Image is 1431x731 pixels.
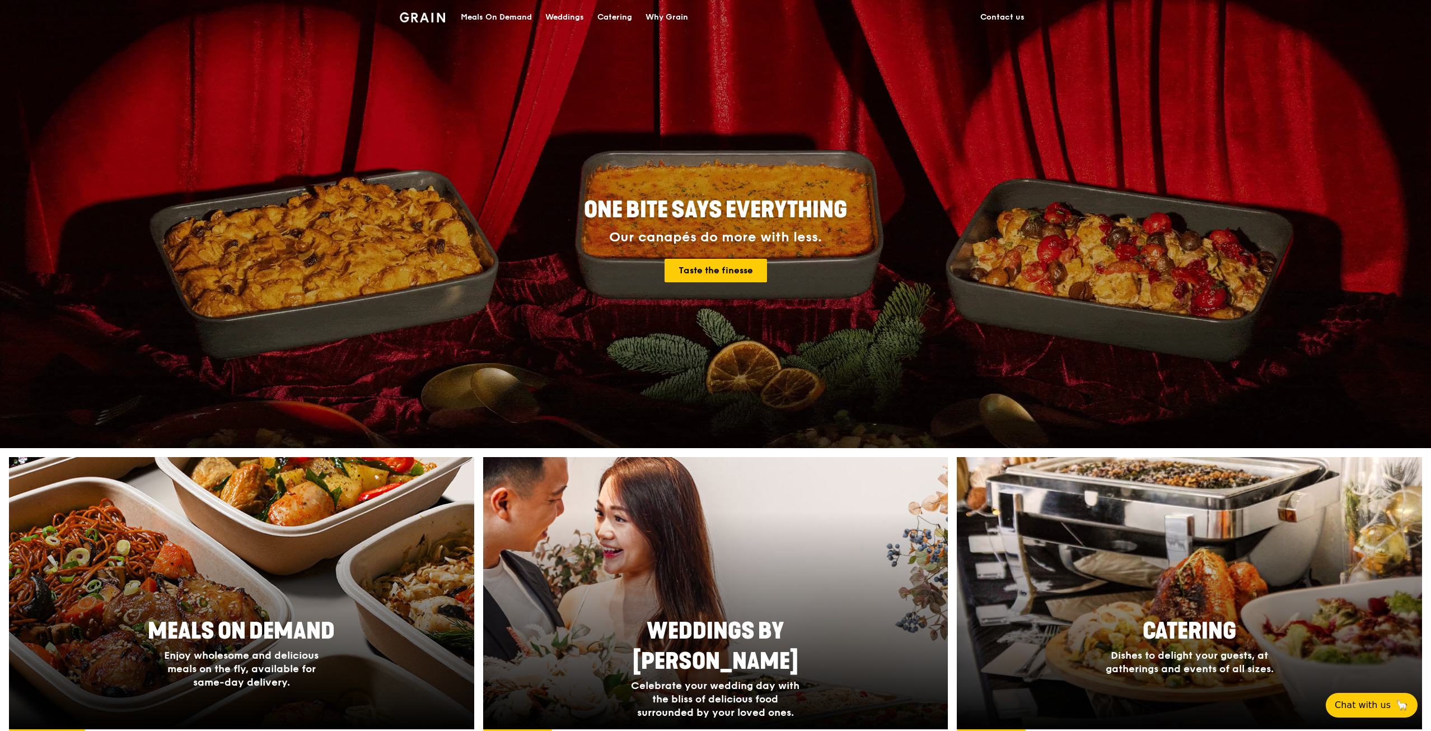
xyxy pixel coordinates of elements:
a: Catering [591,1,639,34]
span: Chat with us [1335,699,1391,712]
a: CateringDishes to delight your guests, at gatherings and events of all sizes. [957,457,1422,729]
span: Meals On Demand [148,618,335,645]
span: Celebrate your wedding day with the bliss of delicious food surrounded by your loved ones. [631,679,799,719]
div: Weddings [545,1,584,34]
span: Enjoy wholesome and delicious meals on the fly, available for same-day delivery. [164,649,319,688]
a: Meals On DemandEnjoy wholesome and delicious meals on the fly, available for same-day delivery. [9,457,474,729]
img: catering-card.e1cfaf3e.jpg [957,457,1422,729]
span: 🦙 [1395,699,1409,712]
span: Weddings by [PERSON_NAME] [633,618,798,675]
a: Contact us [974,1,1031,34]
div: Why Grain [646,1,688,34]
div: Our canapés do more with less. [514,230,917,245]
div: Catering [597,1,632,34]
div: Meals On Demand [461,1,532,34]
a: Weddings by [PERSON_NAME]Celebrate your wedding day with the bliss of delicious food surrounded b... [483,457,948,729]
a: Weddings [539,1,591,34]
span: ONE BITE SAYS EVERYTHING [584,197,847,224]
button: Chat with us🦙 [1326,693,1418,718]
img: weddings-card.4f3003b8.jpg [483,457,948,729]
img: meals-on-demand-card.d2b6f6db.png [9,457,474,729]
a: Why Grain [639,1,695,34]
img: Grain [400,12,445,22]
a: Taste the finesse [665,259,767,282]
span: Catering [1143,618,1236,645]
span: Dishes to delight your guests, at gatherings and events of all sizes. [1106,649,1274,675]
